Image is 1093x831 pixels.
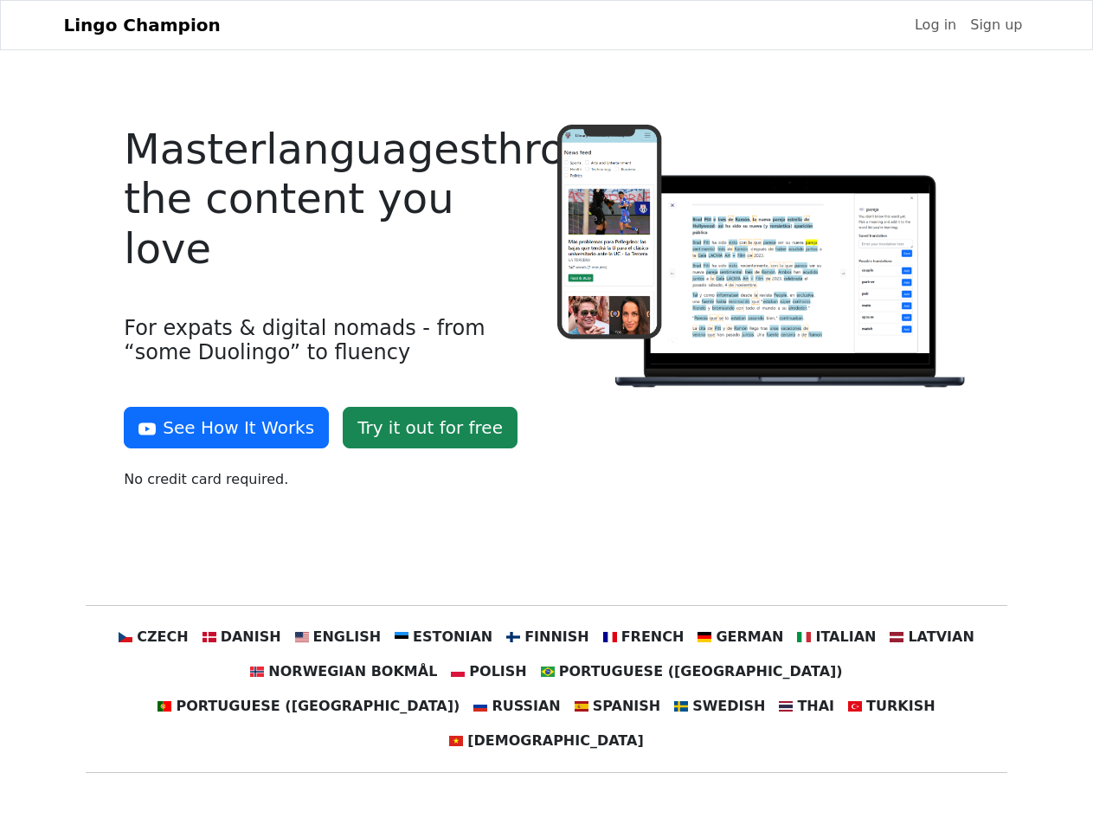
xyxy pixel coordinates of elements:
img: de.svg [698,630,711,644]
span: Italian [815,627,876,647]
img: dk.svg [203,630,216,644]
span: Norwegian Bokmål [268,661,437,682]
img: tr.svg [848,699,862,713]
img: fr.svg [603,630,617,644]
img: th.svg [779,699,793,713]
span: Turkish [866,696,935,717]
img: pl.svg [451,665,465,679]
a: Log in [908,8,963,42]
img: Logo [557,125,969,391]
a: Try it out for free [343,407,518,448]
button: See How It Works [124,407,329,448]
span: [DEMOGRAPHIC_DATA] [467,731,643,751]
img: ee.svg [395,630,408,644]
img: it.svg [797,630,811,644]
span: Portuguese ([GEOGRAPHIC_DATA]) [176,696,460,717]
p: No credit card required. [124,469,536,490]
img: pt.svg [158,699,171,713]
img: lv.svg [890,630,903,644]
span: Danish [221,627,281,647]
img: ru.svg [473,699,487,713]
span: German [716,627,783,647]
span: French [621,627,685,647]
img: es.svg [575,699,588,713]
span: Finnish [524,627,589,647]
span: Czech [137,627,188,647]
span: Polish [469,661,526,682]
span: Swedish [692,696,765,717]
span: Latvian [908,627,974,647]
h4: For expats & digital nomads - from “some Duolingo” to fluency [124,316,536,366]
span: Estonian [413,627,492,647]
h4: Master languages through the content you love [124,125,536,274]
span: English [313,627,382,647]
img: us.svg [295,630,309,644]
img: br.svg [541,665,555,679]
span: Russian [492,696,560,717]
img: cz.svg [119,630,132,644]
a: Sign up [963,8,1029,42]
span: Thai [797,696,834,717]
img: vn.svg [449,734,463,748]
img: no.svg [250,665,264,679]
span: Portuguese ([GEOGRAPHIC_DATA]) [559,661,843,682]
a: Lingo Champion [64,8,221,42]
img: fi.svg [506,630,520,644]
span: Spanish [593,696,660,717]
img: se.svg [674,699,688,713]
